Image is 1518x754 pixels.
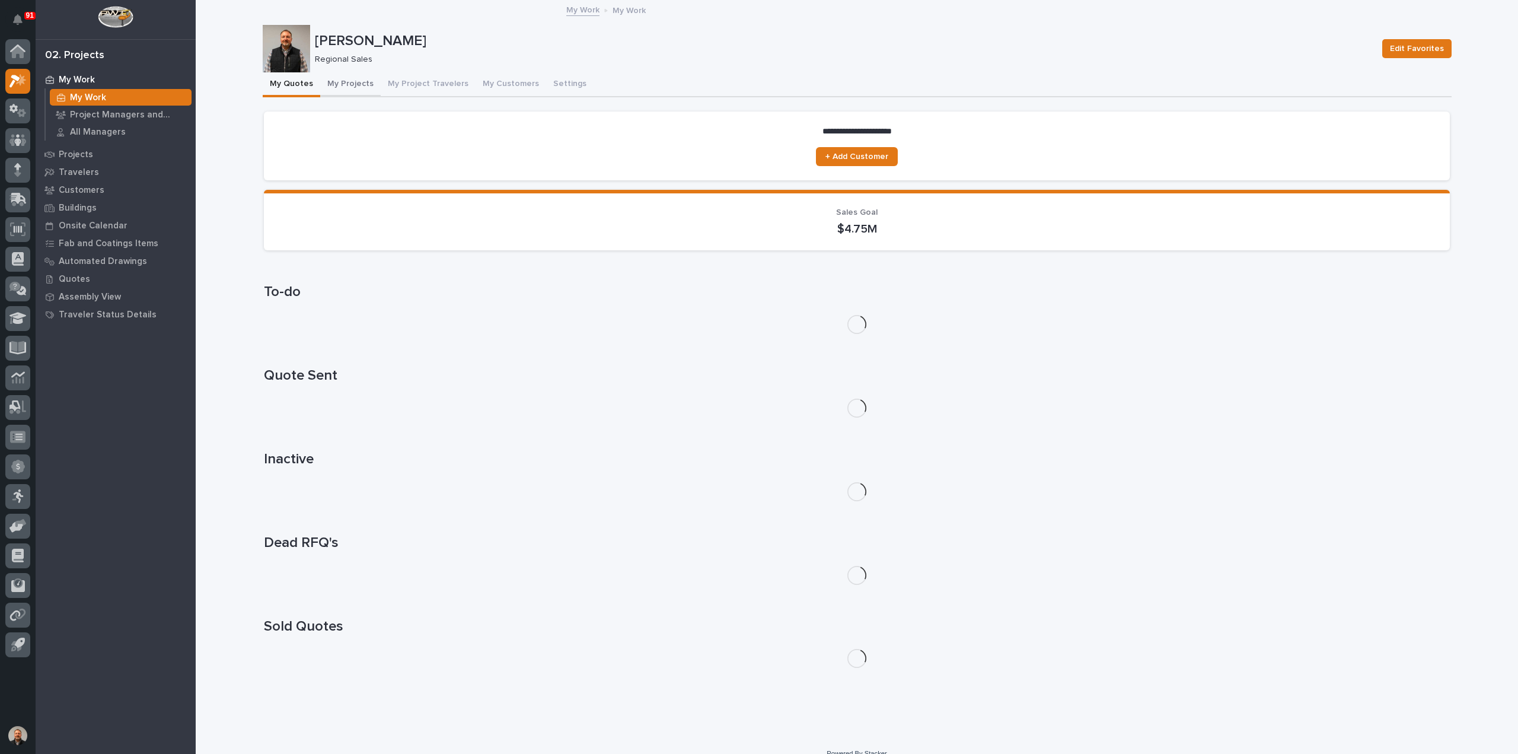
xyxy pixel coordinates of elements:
a: + Add Customer [816,147,898,166]
p: My Work [59,75,95,85]
p: [PERSON_NAME] [315,33,1373,50]
p: Assembly View [59,292,121,303]
a: Traveler Status Details [36,306,196,323]
a: Fab and Coatings Items [36,234,196,252]
p: Regional Sales [315,55,1368,65]
button: My Quotes [263,72,320,97]
h1: To-do [264,284,1450,301]
h1: Sold Quotes [264,618,1450,635]
button: Notifications [5,7,30,32]
p: All Managers [70,127,126,138]
button: My Customers [476,72,546,97]
div: 02. Projects [45,49,104,62]
button: My Projects [320,72,381,97]
span: Sales Goal [836,208,878,217]
p: Travelers [59,167,99,178]
button: Settings [546,72,594,97]
p: My Work [613,3,646,16]
p: Traveler Status Details [59,310,157,320]
a: Automated Drawings [36,252,196,270]
a: All Managers [46,123,196,140]
a: Customers [36,181,196,199]
p: 91 [26,11,34,20]
div: Notifications91 [15,14,30,33]
a: Projects [36,145,196,163]
a: My Work [566,2,599,16]
p: Buildings [59,203,97,214]
p: Quotes [59,274,90,285]
button: My Project Travelers [381,72,476,97]
a: Buildings [36,199,196,217]
p: Project Managers and Engineers [70,110,187,120]
a: Quotes [36,270,196,288]
p: $4.75M [278,222,1436,236]
p: My Work [70,93,106,103]
button: users-avatar [5,723,30,748]
button: Edit Favorites [1382,39,1452,58]
h1: Quote Sent [264,367,1450,384]
span: + Add Customer [825,152,888,161]
p: Projects [59,149,93,160]
a: Assembly View [36,288,196,306]
h1: Dead RFQ's [264,535,1450,552]
a: Onsite Calendar [36,217,196,234]
a: My Work [36,71,196,88]
a: Travelers [36,163,196,181]
span: Edit Favorites [1390,42,1444,56]
p: Onsite Calendar [59,221,127,231]
p: Automated Drawings [59,256,147,267]
p: Customers [59,185,104,196]
p: Fab and Coatings Items [59,238,158,249]
a: My Work [46,89,196,106]
img: Workspace Logo [98,6,133,28]
a: Project Managers and Engineers [46,106,196,123]
h1: Inactive [264,451,1450,468]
